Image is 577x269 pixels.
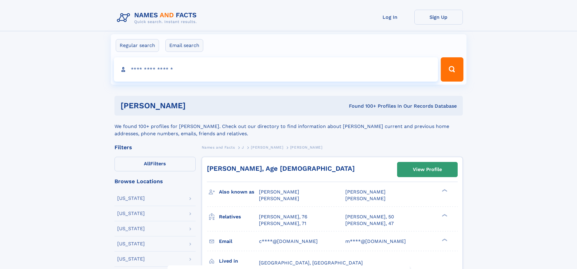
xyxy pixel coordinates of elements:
[259,220,306,227] a: [PERSON_NAME], 71
[219,212,259,222] h3: Relatives
[345,196,386,201] span: [PERSON_NAME]
[267,103,457,109] div: Found 100+ Profiles In Our Records Database
[251,145,283,150] span: [PERSON_NAME]
[219,256,259,266] h3: Lived in
[207,165,355,172] a: [PERSON_NAME], Age [DEMOGRAPHIC_DATA]
[114,145,196,150] div: Filters
[259,196,299,201] span: [PERSON_NAME]
[242,145,244,150] span: J
[345,220,394,227] a: [PERSON_NAME], 47
[242,143,244,151] a: J
[219,187,259,197] h3: Also known as
[202,143,235,151] a: Names and Facts
[219,236,259,247] h3: Email
[144,161,150,166] span: All
[165,39,203,52] label: Email search
[413,163,442,177] div: View Profile
[117,226,145,231] div: [US_STATE]
[114,179,196,184] div: Browse Locations
[259,214,307,220] a: [PERSON_NAME], 76
[114,157,196,171] label: Filters
[366,10,414,25] a: Log In
[121,102,267,109] h1: [PERSON_NAME]
[117,196,145,201] div: [US_STATE]
[441,57,463,82] button: Search Button
[290,145,323,150] span: [PERSON_NAME]
[345,189,386,195] span: [PERSON_NAME]
[259,189,299,195] span: [PERSON_NAME]
[251,143,283,151] a: [PERSON_NAME]
[116,39,159,52] label: Regular search
[414,10,463,25] a: Sign Up
[114,57,438,82] input: search input
[440,238,448,242] div: ❯
[117,211,145,216] div: [US_STATE]
[440,213,448,217] div: ❯
[114,116,463,137] div: We found 100+ profiles for [PERSON_NAME]. Check out our directory to find information about [PERS...
[440,189,448,193] div: ❯
[117,257,145,261] div: [US_STATE]
[397,162,457,177] a: View Profile
[345,214,394,220] a: [PERSON_NAME], 50
[114,10,202,26] img: Logo Names and Facts
[117,241,145,246] div: [US_STATE]
[259,260,363,266] span: [GEOGRAPHIC_DATA], [GEOGRAPHIC_DATA]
